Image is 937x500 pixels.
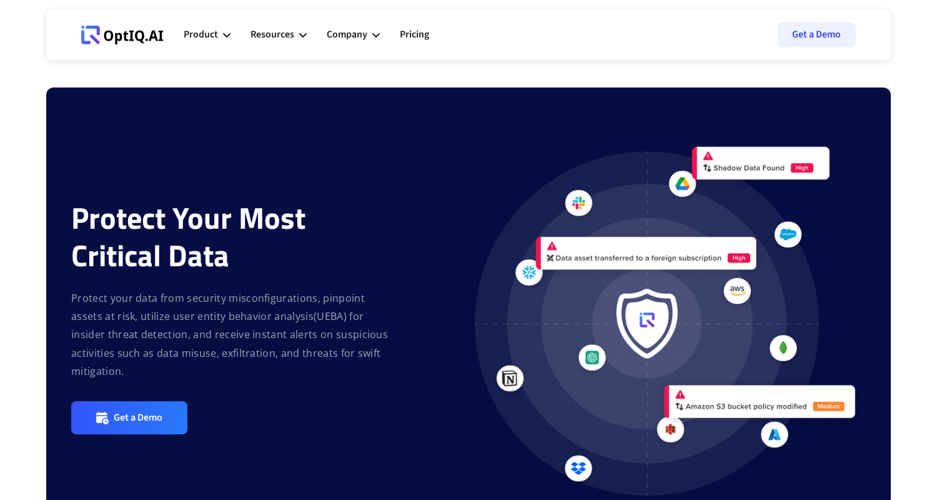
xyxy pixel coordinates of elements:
div: Company [327,16,380,54]
strong: Protect your data from security misconfigurations, pinpoint assets at risk, utilize user entity b... [71,291,388,379]
a: Pricing [400,16,429,54]
a: Get a Demo [71,401,187,434]
div: Get a Demo [114,411,162,424]
div: Company [327,26,367,43]
a: Webflow Homepage [81,16,164,54]
div: Resources [250,16,307,54]
div: Product [184,26,218,43]
div: Resources [250,26,294,43]
div: Protect Your Most Critical Data [71,199,390,274]
div: Product [184,16,231,54]
a: Get a Demo [777,22,856,47]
